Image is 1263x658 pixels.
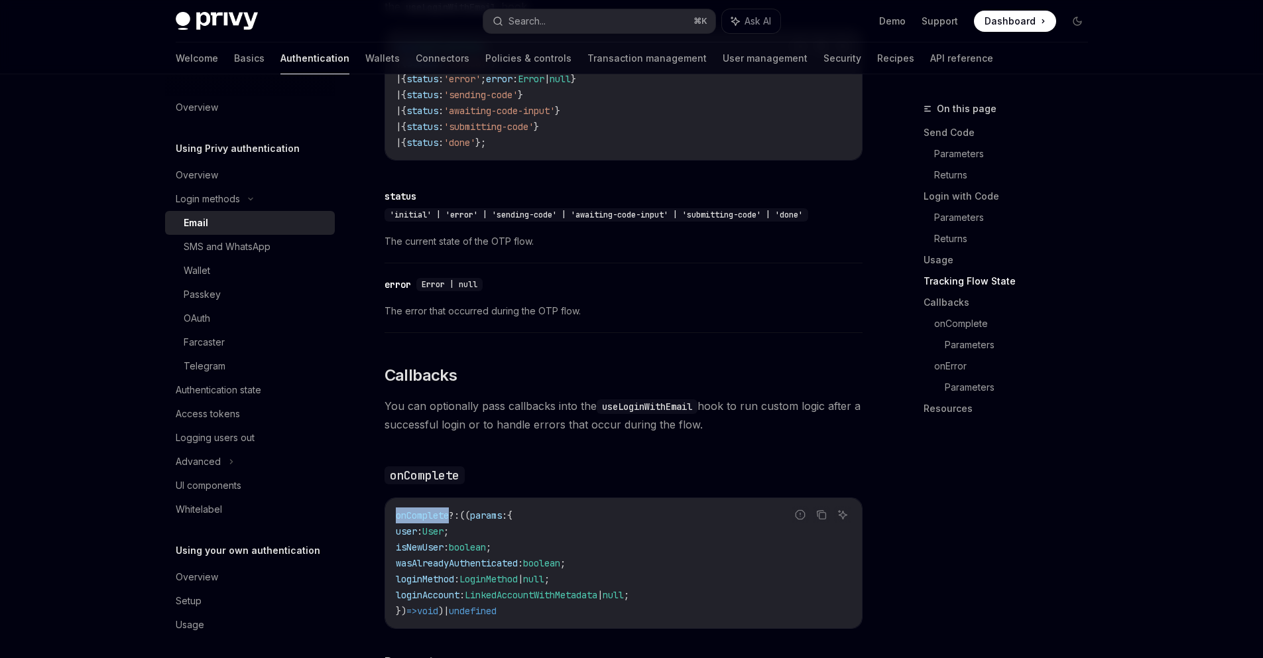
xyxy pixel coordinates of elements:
a: Parameters [945,377,1099,398]
div: Advanced [176,454,221,470]
a: Parameters [945,334,1099,356]
a: Parameters [934,207,1099,228]
span: } [571,73,576,85]
span: void [417,605,438,617]
a: Transaction management [587,42,707,74]
span: Ask AI [745,15,771,28]
span: boolean [449,541,486,553]
span: ; [624,589,629,601]
span: : [459,589,465,601]
span: undefined [449,605,497,617]
a: Policies & controls [485,42,571,74]
div: Email [184,215,208,231]
span: Callbacks [385,365,457,386]
span: { [401,137,406,149]
span: ) [438,605,444,617]
span: User [422,525,444,537]
div: error [385,278,411,291]
a: onComplete [934,313,1099,334]
span: ; [560,557,566,569]
span: : [454,573,459,585]
button: Ask AI [834,506,851,523]
button: Copy the contents from the code block [813,506,830,523]
a: Returns [934,164,1099,186]
div: Logging users out [176,430,255,446]
span: The current state of the OTP flow. [385,233,863,249]
a: OAuth [165,306,335,330]
div: Usage [176,617,204,633]
button: Toggle dark mode [1067,11,1088,32]
span: } [518,89,523,101]
div: Overview [176,167,218,183]
span: loginMethod [396,573,454,585]
span: 'awaiting-code-input' [444,105,555,117]
a: UI components [165,474,335,497]
a: Usage [165,613,335,637]
span: { [401,73,406,85]
span: ; [544,573,550,585]
code: useLoginWithEmail [597,399,697,414]
a: Authentication state [165,378,335,402]
span: ; [486,541,491,553]
a: Wallets [365,42,400,74]
a: Overview [165,96,335,119]
span: : [438,121,444,133]
a: Connectors [416,42,469,74]
span: null [550,73,571,85]
span: 'initial' | 'error' | 'sending-code' | 'awaiting-code-input' | 'submitting-code' | 'done' [390,210,803,220]
div: Wallet [184,263,210,279]
span: { [401,121,406,133]
span: LoginMethod [459,573,518,585]
span: : [438,137,444,149]
div: Whitelabel [176,501,222,517]
span: : [438,73,444,85]
a: Email [165,211,335,235]
span: ; [481,73,486,85]
a: Basics [234,42,265,74]
a: Overview [165,565,335,589]
span: { [401,105,406,117]
div: SMS and WhatsApp [184,239,271,255]
span: | [396,137,401,149]
span: You can optionally pass callbacks into the hook to run custom logic after a successful login or t... [385,397,863,434]
span: null [603,589,624,601]
span: Error [518,73,544,85]
div: Authentication state [176,382,261,398]
button: Ask AI [722,9,780,33]
span: : [438,105,444,117]
span: }) [396,605,406,617]
a: Returns [934,228,1099,249]
div: OAuth [184,310,210,326]
span: : [417,525,422,537]
span: | [396,73,401,85]
span: | [544,73,550,85]
a: Setup [165,589,335,613]
a: Access tokens [165,402,335,426]
button: Search...⌘K [483,9,715,33]
span: status [406,137,438,149]
span: null [523,573,544,585]
span: | [396,89,401,101]
span: boolean [523,557,560,569]
span: wasAlreadyAuthenticated [396,557,518,569]
a: Wallet [165,259,335,283]
span: On this page [937,101,996,117]
code: onComplete [385,466,465,484]
span: | [396,121,401,133]
a: Demo [879,15,906,28]
div: Access tokens [176,406,240,422]
span: Dashboard [985,15,1036,28]
a: Logging users out [165,426,335,450]
span: status [406,105,438,117]
span: status [406,89,438,101]
div: Search... [509,13,546,29]
a: Resources [924,398,1099,419]
a: Tracking Flow State [924,271,1099,292]
a: Whitelabel [165,497,335,521]
div: Passkey [184,287,221,302]
div: Farcaster [184,334,225,350]
div: Overview [176,99,218,115]
span: | [518,573,523,585]
span: : [518,557,523,569]
h5: Using Privy authentication [176,141,300,157]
